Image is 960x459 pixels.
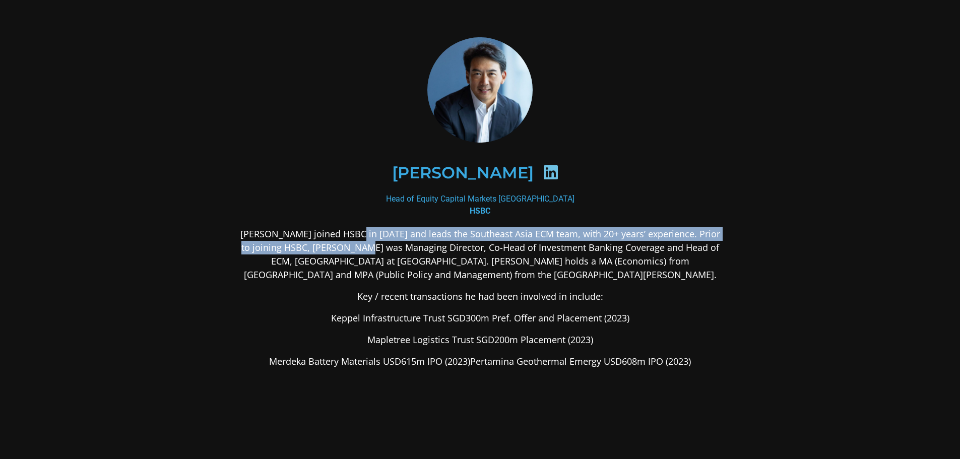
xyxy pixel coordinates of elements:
p: Keppel Infrastructure Trust SGD300m Pref. Offer and Placement (2023) [235,311,725,325]
p: Mapletree Logistics Trust SGD200m Placement (2023) [235,333,725,347]
p: Merdeka Battery Materials USD615m IPO (2023)Pertamina Geothermal Emergy USD608m IPO (2023) [235,355,725,368]
b: HSBC [470,206,490,216]
div: Head of Equity Capital Markets [GEOGRAPHIC_DATA] [235,193,725,217]
h2: [PERSON_NAME] [392,165,534,181]
p: Key / recent transactions he had been involved in include: [235,290,725,303]
p: [PERSON_NAME] joined HSBC in [DATE] and leads the Southeast Asia ECM team, with 20+ years’ experi... [235,227,725,282]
